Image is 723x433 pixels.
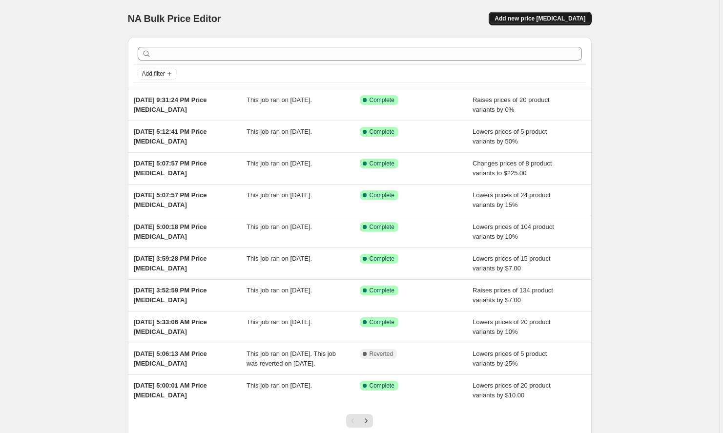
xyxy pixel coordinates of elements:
[247,128,312,135] span: This job ran on [DATE].
[473,96,550,113] span: Raises prices of 20 product variants by 0%
[247,255,312,262] span: This job ran on [DATE].
[247,350,336,367] span: This job ran on [DATE]. This job was reverted on [DATE].
[134,318,207,335] span: [DATE] 5:33:06 AM Price [MEDICAL_DATA]
[370,160,394,167] span: Complete
[473,382,551,399] span: Lowers prices of 20 product variants by $10.00
[247,191,312,199] span: This job ran on [DATE].
[370,191,394,199] span: Complete
[495,15,585,22] span: Add new price [MEDICAL_DATA]
[247,223,312,230] span: This job ran on [DATE].
[370,382,394,390] span: Complete
[359,414,373,428] button: Next
[370,287,394,294] span: Complete
[142,70,165,78] span: Add filter
[134,160,207,177] span: [DATE] 5:07:57 PM Price [MEDICAL_DATA]
[473,318,551,335] span: Lowers prices of 20 product variants by 10%
[473,350,547,367] span: Lowers prices of 5 product variants by 25%
[134,191,207,208] span: [DATE] 5:07:57 PM Price [MEDICAL_DATA]
[370,350,393,358] span: Reverted
[138,68,177,80] button: Add filter
[247,318,312,326] span: This job ran on [DATE].
[128,13,221,24] span: NA Bulk Price Editor
[247,96,312,103] span: This job ran on [DATE].
[473,255,551,272] span: Lowers prices of 15 product variants by $7.00
[370,318,394,326] span: Complete
[134,255,207,272] span: [DATE] 3:59:28 PM Price [MEDICAL_DATA]
[370,255,394,263] span: Complete
[370,128,394,136] span: Complete
[134,350,207,367] span: [DATE] 5:06:13 AM Price [MEDICAL_DATA]
[247,287,312,294] span: This job ran on [DATE].
[473,128,547,145] span: Lowers prices of 5 product variants by 50%
[134,223,207,240] span: [DATE] 5:00:18 PM Price [MEDICAL_DATA]
[134,287,207,304] span: [DATE] 3:52:59 PM Price [MEDICAL_DATA]
[134,382,207,399] span: [DATE] 5:00:01 AM Price [MEDICAL_DATA]
[473,191,551,208] span: Lowers prices of 24 product variants by 15%
[134,96,207,113] span: [DATE] 9:31:24 PM Price [MEDICAL_DATA]
[247,382,312,389] span: This job ran on [DATE].
[473,287,553,304] span: Raises prices of 134 product variants by $7.00
[247,160,312,167] span: This job ran on [DATE].
[473,223,554,240] span: Lowers prices of 104 product variants by 10%
[134,128,207,145] span: [DATE] 5:12:41 PM Price [MEDICAL_DATA]
[370,223,394,231] span: Complete
[346,414,373,428] nav: Pagination
[473,160,552,177] span: Changes prices of 8 product variants to $225.00
[370,96,394,104] span: Complete
[489,12,591,25] button: Add new price [MEDICAL_DATA]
